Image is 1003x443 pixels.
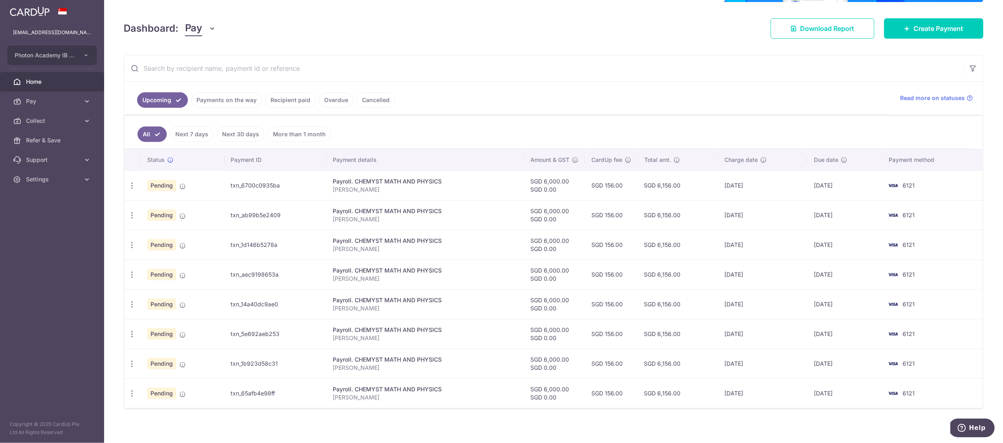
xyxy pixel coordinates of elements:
[319,92,353,108] a: Overdue
[903,390,915,397] span: 6121
[903,360,915,367] span: 6121
[585,260,638,289] td: SGD 156.00
[901,94,973,102] a: Read more on statuses
[147,239,176,251] span: Pending
[333,207,517,215] div: Payroll. CHEMYST MATH AND PHYSICS
[26,136,80,144] span: Refer & Save
[638,260,718,289] td: SGD 6,156.00
[903,271,915,278] span: 6121
[885,359,901,369] img: Bank Card
[147,299,176,310] span: Pending
[333,185,517,194] p: [PERSON_NAME]
[800,24,855,33] span: Download Report
[225,260,327,289] td: txn_aec9198653a
[225,170,327,200] td: txn_6700c0935ba
[10,7,50,16] img: CardUp
[951,419,995,439] iframe: Opens a widget where you can find more information
[185,21,216,36] button: Pay
[147,328,176,340] span: Pending
[524,378,585,408] td: SGD 6,000.00 SGD 0.00
[885,270,901,279] img: Bank Card
[13,28,91,37] p: [EMAIL_ADDRESS][DOMAIN_NAME]
[225,378,327,408] td: txn_65afb4e98ff
[333,364,517,372] p: [PERSON_NAME]
[814,156,838,164] span: Due date
[807,378,883,408] td: [DATE]
[170,127,214,142] a: Next 7 days
[225,319,327,349] td: txn_5e692aeb253
[885,240,901,250] img: Bank Card
[591,156,622,164] span: CardUp fee
[225,230,327,260] td: txn_1d146b5278a
[638,319,718,349] td: SGD 6,156.00
[903,330,915,337] span: 6121
[718,260,807,289] td: [DATE]
[137,92,188,108] a: Upcoming
[524,349,585,378] td: SGD 6,000.00 SGD 0.00
[585,230,638,260] td: SGD 156.00
[15,51,75,59] span: Photon Academy IB Tuition
[718,289,807,319] td: [DATE]
[807,200,883,230] td: [DATE]
[333,393,517,402] p: [PERSON_NAME]
[914,24,964,33] span: Create Payment
[333,296,517,304] div: Payroll. CHEMYST MATH AND PHYSICS
[333,237,517,245] div: Payroll. CHEMYST MATH AND PHYSICS
[585,170,638,200] td: SGD 156.00
[771,18,874,39] a: Download Report
[585,319,638,349] td: SGD 156.00
[807,260,883,289] td: [DATE]
[333,275,517,283] p: [PERSON_NAME]
[191,92,262,108] a: Payments on the way
[26,156,80,164] span: Support
[333,215,517,223] p: [PERSON_NAME]
[217,127,264,142] a: Next 30 days
[718,349,807,378] td: [DATE]
[524,260,585,289] td: SGD 6,000.00 SGD 0.00
[884,18,983,39] a: Create Payment
[524,230,585,260] td: SGD 6,000.00 SGD 0.00
[137,127,167,142] a: All
[333,326,517,334] div: Payroll. CHEMYST MATH AND PHYSICS
[585,200,638,230] td: SGD 156.00
[124,21,179,36] h4: Dashboard:
[638,200,718,230] td: SGD 6,156.00
[225,349,327,378] td: txn_1b923d58c31
[147,209,176,221] span: Pending
[524,170,585,200] td: SGD 6,000.00 SGD 0.00
[26,97,80,105] span: Pay
[644,156,671,164] span: Total amt.
[333,177,517,185] div: Payroll. CHEMYST MATH AND PHYSICS
[147,156,165,164] span: Status
[326,149,524,170] th: Payment details
[585,289,638,319] td: SGD 156.00
[333,304,517,312] p: [PERSON_NAME]
[903,301,915,308] span: 6121
[147,388,176,399] span: Pending
[333,334,517,342] p: [PERSON_NAME]
[333,266,517,275] div: Payroll. CHEMYST MATH AND PHYSICS
[225,289,327,319] td: txn_14a40dc9ae0
[524,319,585,349] td: SGD 6,000.00 SGD 0.00
[7,46,97,65] button: Photon Academy IB Tuition
[124,55,964,81] input: Search by recipient name, payment id or reference
[638,378,718,408] td: SGD 6,156.00
[147,269,176,280] span: Pending
[585,378,638,408] td: SGD 156.00
[333,245,517,253] p: [PERSON_NAME]
[26,78,80,86] span: Home
[807,289,883,319] td: [DATE]
[185,21,202,36] span: Pay
[26,117,80,125] span: Collect
[718,230,807,260] td: [DATE]
[268,127,331,142] a: More than 1 month
[807,319,883,349] td: [DATE]
[147,180,176,191] span: Pending
[718,170,807,200] td: [DATE]
[718,378,807,408] td: [DATE]
[638,289,718,319] td: SGD 6,156.00
[333,385,517,393] div: Payroll. CHEMYST MATH AND PHYSICS
[718,319,807,349] td: [DATE]
[885,181,901,190] img: Bank Card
